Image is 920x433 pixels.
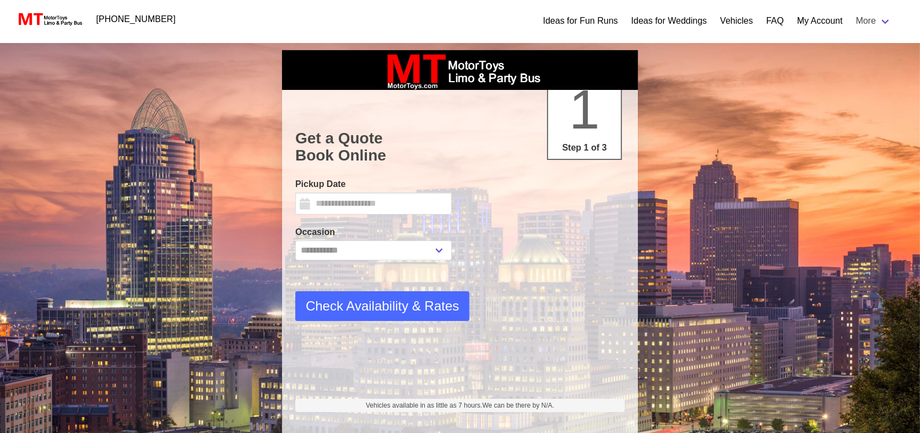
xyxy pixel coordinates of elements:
[366,400,554,410] span: Vehicles available in as little as 7 hours.
[849,10,898,32] a: More
[306,296,459,316] span: Check Availability & Rates
[295,226,452,239] label: Occasion
[15,12,83,27] img: MotorToys Logo
[295,291,469,321] button: Check Availability & Rates
[543,14,618,28] a: Ideas for Fun Runs
[553,141,616,154] p: Step 1 of 3
[569,78,600,140] span: 1
[295,130,625,164] h1: Get a Quote Book Online
[482,402,554,409] span: We can be there by N/A.
[631,14,707,28] a: Ideas for Weddings
[295,178,452,191] label: Pickup Date
[766,14,784,28] a: FAQ
[377,50,543,90] img: box_logo_brand.jpeg
[90,8,182,30] a: [PHONE_NUMBER]
[720,14,753,28] a: Vehicles
[797,14,843,28] a: My Account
